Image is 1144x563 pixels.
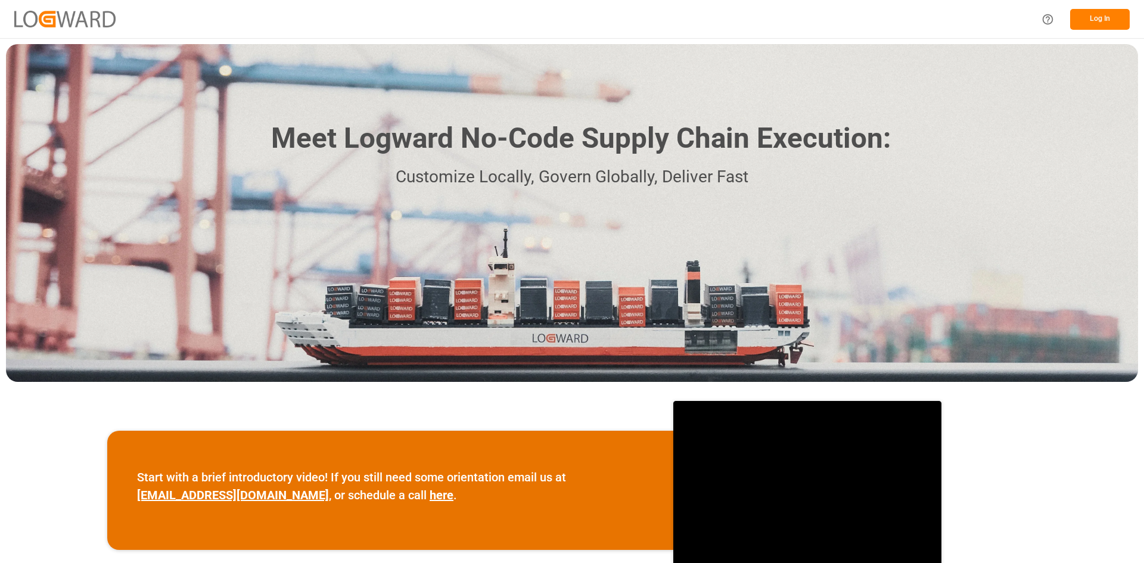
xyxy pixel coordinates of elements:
p: Customize Locally, Govern Globally, Deliver Fast [253,164,891,191]
button: Help Center [1034,6,1061,33]
p: Start with a brief introductory video! If you still need some orientation email us at , or schedu... [137,468,643,504]
button: Log In [1070,9,1130,30]
h1: Meet Logward No-Code Supply Chain Execution: [271,117,891,160]
img: Logward_new_orange.png [14,11,116,27]
a: [EMAIL_ADDRESS][DOMAIN_NAME] [137,488,329,502]
a: here [430,488,453,502]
